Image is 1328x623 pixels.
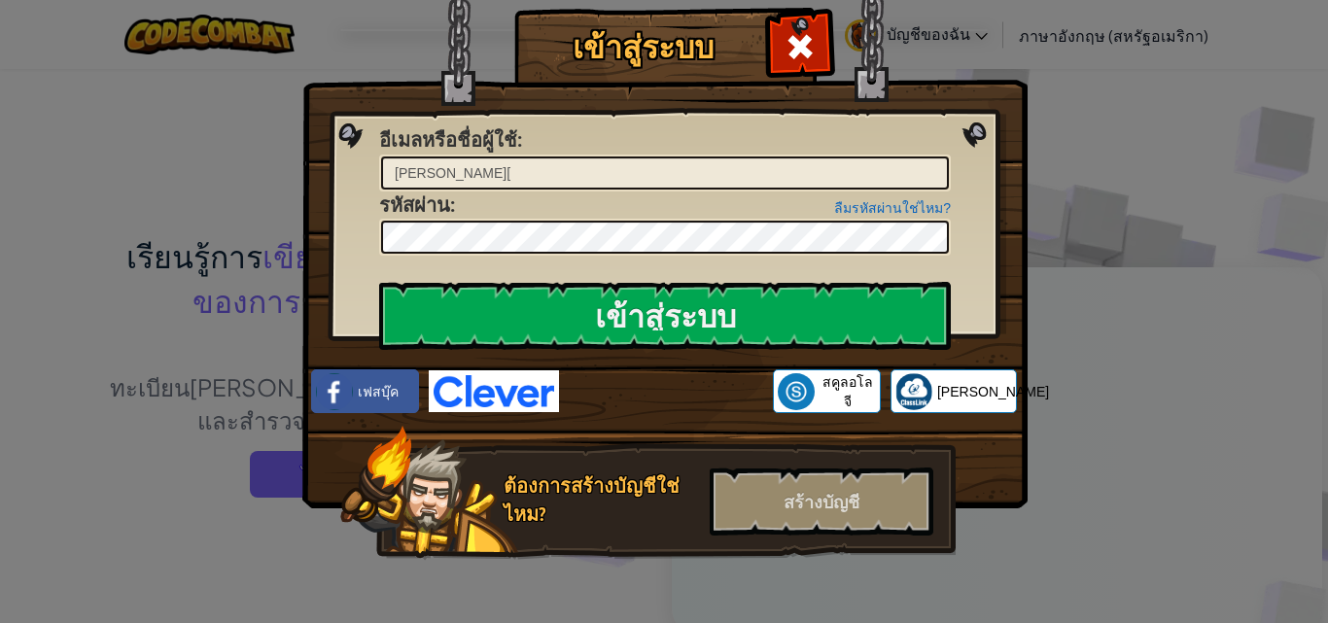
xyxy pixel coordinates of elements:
a: ลืมรหัสผ่านใช่ไหม? [834,200,951,216]
img: clever-logo-blue.png [429,370,559,412]
iframe: สามารถทำได้ด้วย Google [559,370,773,413]
font: : [517,126,522,153]
font: [PERSON_NAME] [937,384,1049,399]
font: ต้องการสร้างบัญชีใช่ไหม? [504,472,680,527]
font: สร้างบัญชี [784,490,859,514]
font: สคูลอโลจี [822,374,873,409]
font: รหัสผ่าน [379,191,450,218]
font: เข้าสู่ระบบ [573,25,714,68]
img: classlink-logo-small.png [895,373,932,410]
font: อีเมลหรือชื่อผู้ใช้ [379,126,517,153]
font: : [450,191,455,218]
input: เข้าสู่ระบบ [379,282,951,350]
img: schoology.png [778,373,815,410]
font: เฟสบุ๊ค [358,384,399,399]
img: facebook_small.png [316,373,353,410]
